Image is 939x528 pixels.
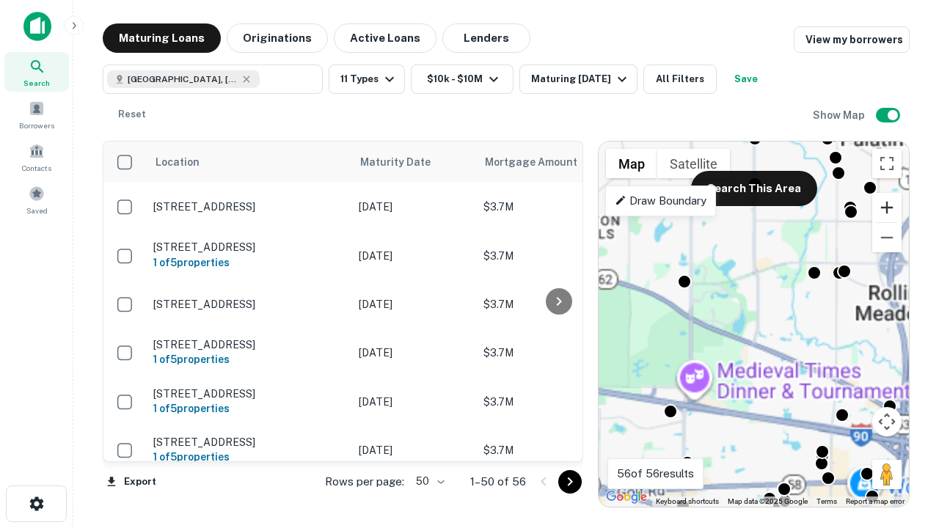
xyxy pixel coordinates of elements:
button: Show satellite imagery [657,149,730,178]
iframe: Chat Widget [866,411,939,481]
a: Open this area in Google Maps (opens a new window) [602,488,651,507]
div: 50 [410,471,447,492]
a: Search [4,52,69,92]
button: Export [103,471,160,493]
p: [STREET_ADDRESS] [153,298,344,311]
th: Mortgage Amount [476,142,637,183]
span: Contacts [22,162,51,174]
p: [DATE] [359,442,469,458]
span: Mortgage Amount [485,153,596,171]
p: [DATE] [359,345,469,361]
button: Maturing Loans [103,23,221,53]
a: Terms [816,497,837,505]
span: [GEOGRAPHIC_DATA], [GEOGRAPHIC_DATA] [128,73,238,86]
div: Maturing [DATE] [531,70,631,88]
h6: 1 of 5 properties [153,351,344,367]
span: Search [23,77,50,89]
h6: 1 of 5 properties [153,254,344,271]
p: $3.7M [483,199,630,215]
img: capitalize-icon.png [23,12,51,41]
button: Zoom in [872,193,902,222]
button: Keyboard shortcuts [656,496,719,507]
button: Maturing [DATE] [519,65,637,94]
button: Show street map [606,149,657,178]
div: 0 0 [599,142,909,507]
button: Toggle fullscreen view [872,149,902,178]
button: Reset [109,100,156,129]
p: [DATE] [359,394,469,410]
button: Originations [227,23,328,53]
th: Location [146,142,351,183]
span: Map data ©2025 Google [728,497,808,505]
button: All Filters [643,65,717,94]
p: Draw Boundary [615,192,706,210]
span: Saved [26,205,48,216]
p: $3.7M [483,442,630,458]
span: Maturity Date [360,153,450,171]
p: [STREET_ADDRESS] [153,338,344,351]
span: Borrowers [19,120,54,131]
span: Location [155,153,200,171]
img: Google [602,488,651,507]
th: Maturity Date [351,142,476,183]
button: Map camera controls [872,407,902,436]
p: $3.7M [483,296,630,312]
p: $3.7M [483,248,630,264]
p: [DATE] [359,296,469,312]
p: $3.7M [483,394,630,410]
p: [STREET_ADDRESS] [153,241,344,254]
button: Save your search to get updates of matches that match your search criteria. [723,65,770,94]
button: Zoom out [872,223,902,252]
h6: 1 of 5 properties [153,449,344,465]
p: [STREET_ADDRESS] [153,436,344,449]
button: $10k - $10M [411,65,514,94]
p: [DATE] [359,199,469,215]
p: $3.7M [483,345,630,361]
button: Search This Area [691,171,817,206]
p: [STREET_ADDRESS] [153,200,344,213]
p: [STREET_ADDRESS] [153,387,344,400]
a: Report a map error [846,497,905,505]
button: Active Loans [334,23,436,53]
p: Rows per page: [325,473,404,491]
h6: 1 of 5 properties [153,400,344,417]
a: Contacts [4,137,69,177]
a: Saved [4,180,69,219]
p: 56 of 56 results [617,465,694,483]
p: 1–50 of 56 [470,473,526,491]
a: Borrowers [4,95,69,134]
h6: Show Map [813,107,867,123]
button: 11 Types [329,65,405,94]
button: Go to next page [558,470,582,494]
button: Lenders [442,23,530,53]
p: [DATE] [359,248,469,264]
a: View my borrowers [794,26,910,53]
